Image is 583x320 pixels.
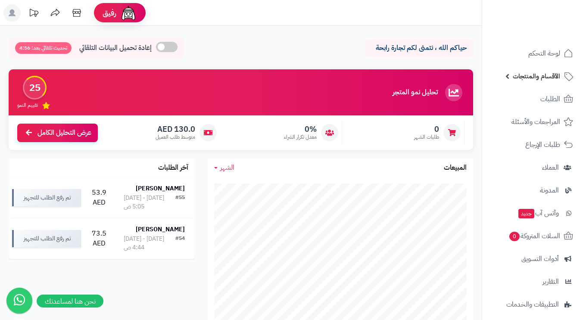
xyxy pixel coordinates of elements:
a: تحديثات المنصة [23,4,44,24]
span: الطلبات [540,93,560,105]
div: تم رفع الطلب للتجهيز [12,230,81,247]
a: المراجعات والأسئلة [487,112,578,132]
a: طلبات الإرجاع [487,134,578,155]
img: logo-2.png [524,22,575,40]
span: جديد [518,209,534,218]
span: عرض التحليل الكامل [37,128,91,138]
div: #54 [175,235,185,252]
a: الشهر [214,163,234,173]
h3: المبيعات [444,164,467,172]
span: تقييم النمو [17,102,38,109]
span: متوسط طلب العميل [156,134,195,141]
div: تم رفع الطلب للتجهيز [12,189,81,206]
span: تحديث تلقائي بعد: 4:56 [15,42,72,54]
a: وآتس آبجديد [487,203,578,224]
span: لوحة التحكم [528,47,560,59]
span: الشهر [220,162,234,173]
div: #55 [175,194,185,211]
span: رفيق [103,8,116,18]
span: المراجعات والأسئلة [511,116,560,128]
a: عرض التحليل الكامل [17,124,98,142]
div: [DATE] - [DATE] 5:05 ص [124,194,175,211]
span: التقارير [542,276,559,288]
div: [DATE] - [DATE] 4:44 ص [124,235,175,252]
a: لوحة التحكم [487,43,578,64]
span: 0 [509,232,520,241]
span: 0 [414,124,439,134]
span: وآتس آب [518,207,559,219]
a: السلات المتروكة0 [487,226,578,246]
a: المدونة [487,180,578,201]
a: الطلبات [487,89,578,109]
a: أدوات التسويق [487,249,578,269]
td: 53.9 AED [84,177,114,218]
span: العملاء [542,162,559,174]
span: 130.0 AED [156,124,195,134]
span: طلبات الشهر [414,134,439,141]
span: إعادة تحميل البيانات التلقائي [79,43,152,53]
strong: [PERSON_NAME] [136,184,185,193]
h3: آخر الطلبات [158,164,188,172]
a: التقارير [487,271,578,292]
span: طلبات الإرجاع [525,139,560,151]
h3: تحليل نمو المتجر [393,89,438,96]
span: 0% [284,124,317,134]
a: العملاء [487,157,578,178]
span: الأقسام والمنتجات [513,70,560,82]
strong: [PERSON_NAME] [136,225,185,234]
span: معدل تكرار الشراء [284,134,317,141]
span: السلات المتروكة [508,230,560,242]
img: ai-face.png [120,4,137,22]
span: المدونة [540,184,559,196]
a: التطبيقات والخدمات [487,294,578,315]
span: التطبيقات والخدمات [506,298,559,311]
td: 73.5 AED [84,218,114,259]
p: حياكم الله ، نتمنى لكم تجارة رابحة [372,43,467,53]
span: أدوات التسويق [521,253,559,265]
